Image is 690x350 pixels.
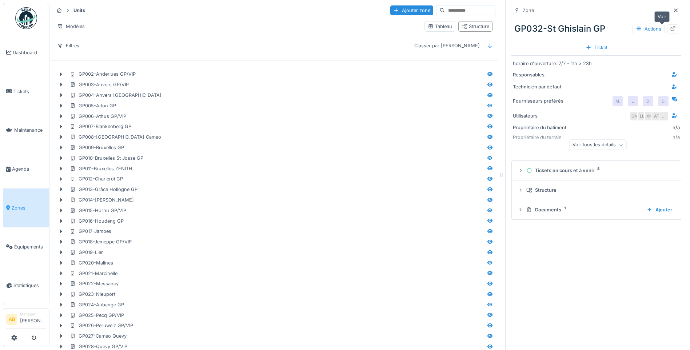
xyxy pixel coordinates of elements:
[515,183,678,197] summary: Structure
[515,203,678,216] summary: Documents1Ajouter
[14,127,46,134] span: Maintenance
[70,249,103,256] div: GP019-Lier
[526,206,641,213] div: Documents
[70,155,143,162] div: GP010-Bruxelles St Josse GP
[70,312,124,319] div: GP025-Pecq GP/VIP
[12,204,46,211] span: Zones
[411,40,483,51] div: Classer par [PERSON_NAME]
[3,33,49,72] a: Dashboard
[70,113,126,120] div: GP006-Athus GP/VIP
[70,92,161,99] div: GP004-Anvers [GEOGRAPHIC_DATA]
[428,23,452,30] div: Tableau
[70,333,127,339] div: GP027-Cameo Quevy
[70,165,132,172] div: GP011-Bruxelles ZENITH
[3,111,49,150] a: Maintenance
[637,111,647,121] div: LL
[70,218,124,224] div: GP016-Houdeng GP
[569,140,626,150] div: Voir tous les détails
[513,112,567,119] div: Utilisateurs
[70,238,132,245] div: GP018-Jemeppe GP/VIP
[651,111,662,121] div: AT
[6,311,46,329] a: AB Manager[PERSON_NAME]
[643,96,653,106] div: D.
[513,124,567,131] div: Propriétaire du batiment
[13,282,46,289] span: Statistiques
[13,88,46,95] span: Tickets
[20,311,46,327] li: [PERSON_NAME]
[515,164,678,177] summary: Tickets en cours et à venir8
[70,144,124,151] div: GP009-Bruxelles GP
[70,207,126,214] div: GP015-Hornu GP/VIP
[3,188,49,227] a: Zones
[613,96,623,106] div: M.
[20,311,46,317] div: Manager
[659,111,669,121] div: …
[70,280,119,287] div: GP022-Messancy
[70,102,116,109] div: GP005-Arlon GP
[513,134,567,141] div: Propriétaire du terrain
[570,134,680,141] div: n/a
[513,71,567,78] div: Responsables
[644,111,654,121] div: XK
[630,111,640,121] div: GM
[633,24,665,34] div: Actions
[644,205,675,215] div: Ajouter
[70,123,131,130] div: GP007-Blankenberg GP
[673,124,680,131] div: n/a
[15,7,37,29] img: Badge_color-CXgf-gQk.svg
[70,322,133,329] div: GP026-Peruwelz GP/VIP
[523,7,534,14] div: Zone
[3,266,49,305] a: Statistiques
[70,71,136,77] div: GP002-Anderlues GP/VIP
[513,60,680,67] div: horaire d'ouverture: 7/7 - 11h > 23h
[513,83,567,90] div: Technicien par défaut
[658,96,669,106] div: D.
[70,186,137,193] div: GP013-Grâce Hollogne GP
[3,150,49,188] a: Agenda
[70,81,129,88] div: GP003-Anvers GP/VIP
[3,72,49,111] a: Tickets
[70,291,115,298] div: GP023-Nieuport
[628,96,638,106] div: L.
[70,134,161,140] div: GP008-[GEOGRAPHIC_DATA] Cameo
[3,227,49,266] a: Équipements
[526,187,672,194] div: Structure
[71,7,88,14] strong: Units
[583,43,610,52] div: Ticket
[654,11,670,22] div: Voir
[54,21,88,32] div: Modèles
[6,314,17,325] li: AB
[54,40,83,51] div: Filtres
[526,167,672,174] div: Tickets en cours et à venir
[70,175,123,182] div: GP012-Charleroi GP
[14,243,46,250] span: Équipements
[390,5,433,15] div: Ajouter zone
[70,301,124,308] div: GP024-Aubange GP
[12,166,46,172] span: Agenda
[462,23,489,30] div: Structure
[70,196,134,203] div: GP014-[PERSON_NAME]
[513,98,567,104] div: Fournisseurs préférés
[70,343,127,350] div: GP028-Quevy GP/VIP
[70,259,113,266] div: GP020-Malines
[70,270,117,277] div: GP021-Marcinelle
[511,19,681,38] div: GP032-St Ghislain GP
[70,228,111,235] div: GP017-Jambes
[13,49,46,56] span: Dashboard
